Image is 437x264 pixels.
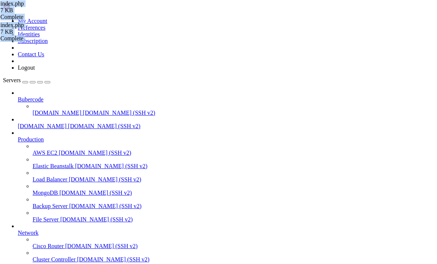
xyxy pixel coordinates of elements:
[0,35,74,42] div: Complete
[0,14,74,20] div: Complete
[0,22,24,28] span: index.php
[0,0,74,14] span: index.php
[0,0,24,7] span: index.php
[0,22,74,35] span: index.php
[0,29,74,35] div: 7 KB
[0,7,74,14] div: 7 KB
